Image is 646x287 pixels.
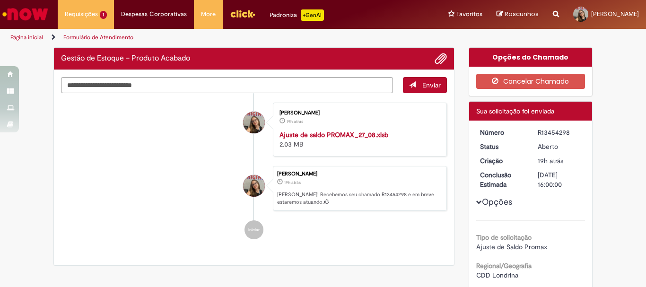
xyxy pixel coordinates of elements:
[284,180,301,185] time: 27/08/2025 20:05:07
[591,10,639,18] span: [PERSON_NAME]
[505,9,539,18] span: Rascunhos
[473,156,531,165] dt: Criação
[279,110,437,116] div: [PERSON_NAME]
[61,93,447,249] ul: Histórico de tíquete
[61,54,190,63] h2: Gestão de Estoque – Produto Acabado Histórico de tíquete
[61,77,393,93] textarea: Digite sua mensagem aqui...
[243,175,265,197] div: Isabela Langnor E Sousa
[473,142,531,151] dt: Status
[456,9,482,19] span: Favoritos
[279,130,437,149] div: 2.03 MB
[243,112,265,133] div: Isabela Langnor E Sousa
[422,81,441,89] span: Enviar
[1,5,50,24] img: ServiceNow
[270,9,324,21] div: Padroniza
[10,34,43,41] a: Página inicial
[287,119,303,124] time: 27/08/2025 20:03:12
[538,156,582,165] div: 27/08/2025 20:05:07
[476,243,547,251] span: Ajuste de Saldo Promax
[469,48,593,67] div: Opções do Chamado
[287,119,303,124] span: 19h atrás
[538,170,582,189] div: [DATE] 16:00:00
[201,9,216,19] span: More
[277,191,442,206] p: [PERSON_NAME]! Recebemos seu chamado R13454298 e em breve estaremos atuando.
[476,74,585,89] button: Cancelar Chamado
[277,171,442,177] div: [PERSON_NAME]
[301,9,324,21] p: +GenAi
[476,271,518,279] span: CDD Londrina
[476,107,554,115] span: Sua solicitação foi enviada
[63,34,133,41] a: Formulário de Atendimento
[61,166,447,211] li: Isabela Langnor E Sousa
[473,170,531,189] dt: Conclusão Estimada
[476,233,532,242] b: Tipo de solicitação
[100,11,107,19] span: 1
[279,130,388,139] a: Ajuste de saldo PROMAX_27_08.xlsb
[538,128,582,137] div: R13454298
[121,9,187,19] span: Despesas Corporativas
[497,10,539,19] a: Rascunhos
[284,180,301,185] span: 19h atrás
[538,157,563,165] span: 19h atrás
[538,157,563,165] time: 27/08/2025 20:05:07
[7,29,424,46] ul: Trilhas de página
[435,52,447,65] button: Adicionar anexos
[65,9,98,19] span: Requisições
[538,142,582,151] div: Aberto
[403,77,447,93] button: Enviar
[230,7,255,21] img: click_logo_yellow_360x200.png
[476,261,532,270] b: Regional/Geografia
[473,128,531,137] dt: Número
